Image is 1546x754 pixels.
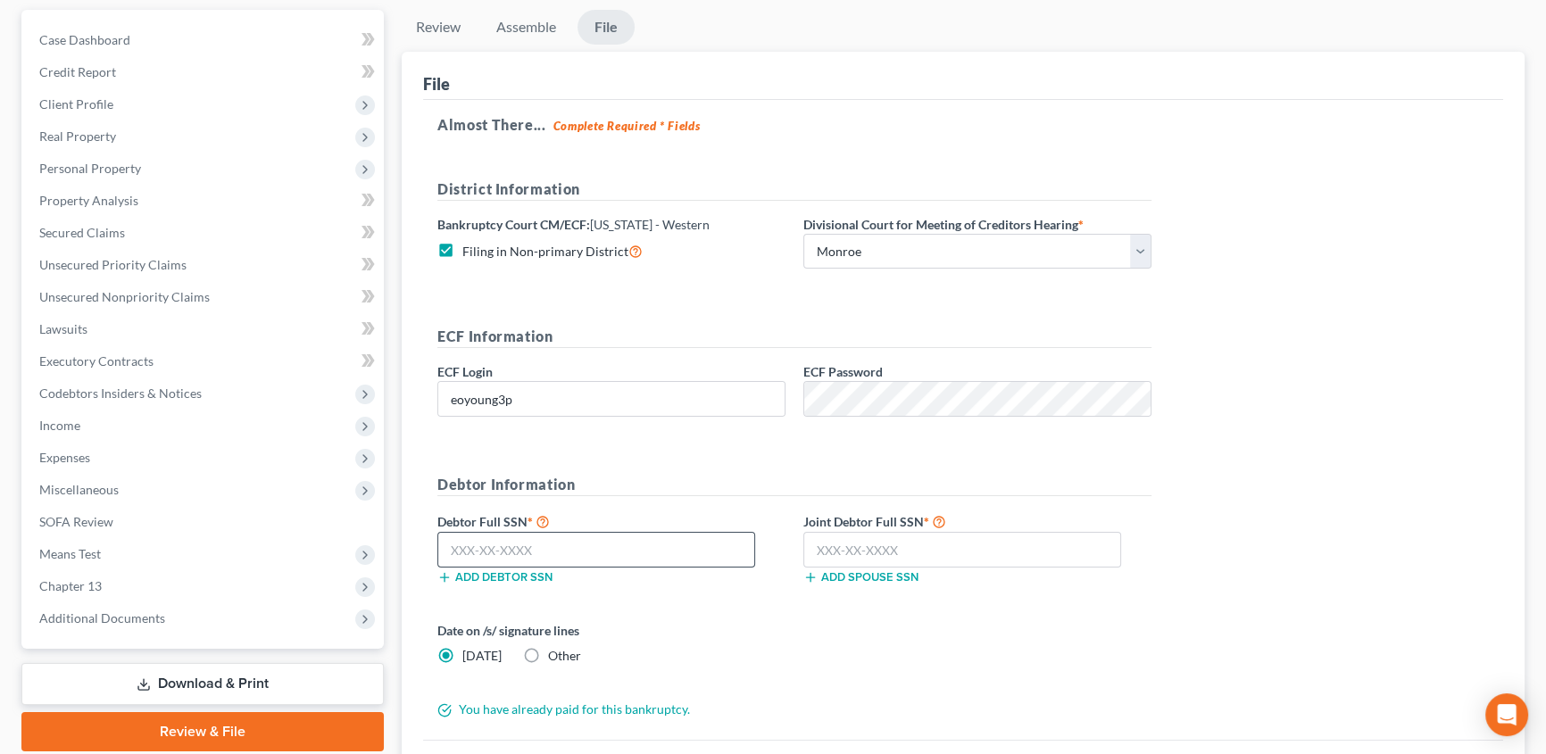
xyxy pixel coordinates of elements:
[482,10,570,45] a: Assemble
[39,482,119,497] span: Miscellaneous
[803,362,883,381] label: ECF Password
[462,244,628,259] span: Filing in Non-primary District
[437,474,1151,496] h5: Debtor Information
[39,32,130,47] span: Case Dashboard
[548,648,581,663] span: Other
[25,56,384,88] a: Credit Report
[25,24,384,56] a: Case Dashboard
[25,313,384,345] a: Lawsuits
[437,178,1151,201] h5: District Information
[39,514,113,529] span: SOFA Review
[803,570,918,584] button: Add spouse SSN
[39,193,138,208] span: Property Analysis
[437,621,785,640] label: Date on /s/ signature lines
[578,10,635,45] a: File
[21,712,384,751] a: Review & File
[39,225,125,240] span: Secured Claims
[39,546,101,561] span: Means Test
[794,510,1160,532] label: Joint Debtor Full SSN
[39,353,154,369] span: Executory Contracts
[39,161,141,176] span: Personal Property
[462,648,502,663] span: [DATE]
[428,700,1160,718] div: You have already paid for this bankruptcy.
[803,532,1121,568] input: XXX-XX-XXXX
[39,385,202,401] span: Codebtors Insiders & Notices
[39,96,113,112] span: Client Profile
[402,10,475,45] a: Review
[428,510,794,532] label: Debtor Full SSN
[39,64,116,79] span: Credit Report
[39,578,102,593] span: Chapter 13
[803,215,1084,234] label: Divisional Court for Meeting of Creditors Hearing
[438,382,785,416] input: Enter ECF Login...
[39,289,210,304] span: Unsecured Nonpriority Claims
[25,185,384,217] a: Property Analysis
[25,249,384,281] a: Unsecured Priority Claims
[25,217,384,249] a: Secured Claims
[437,114,1489,136] h5: Almost There...
[25,345,384,377] a: Executory Contracts
[1485,693,1528,736] div: Open Intercom Messenger
[39,450,90,465] span: Expenses
[590,217,710,232] span: [US_STATE] - Western
[437,362,493,381] label: ECF Login
[39,418,80,433] span: Income
[39,610,165,626] span: Additional Documents
[25,506,384,538] a: SOFA Review
[437,215,710,234] label: Bankruptcy Court CM/ECF:
[437,326,1151,348] h5: ECF Information
[39,257,187,272] span: Unsecured Priority Claims
[21,663,384,705] a: Download & Print
[437,532,755,568] input: XXX-XX-XXXX
[437,570,553,584] button: Add debtor SSN
[39,321,87,336] span: Lawsuits
[423,73,450,95] div: File
[553,119,701,133] strong: Complete Required * Fields
[25,281,384,313] a: Unsecured Nonpriority Claims
[39,128,116,144] span: Real Property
